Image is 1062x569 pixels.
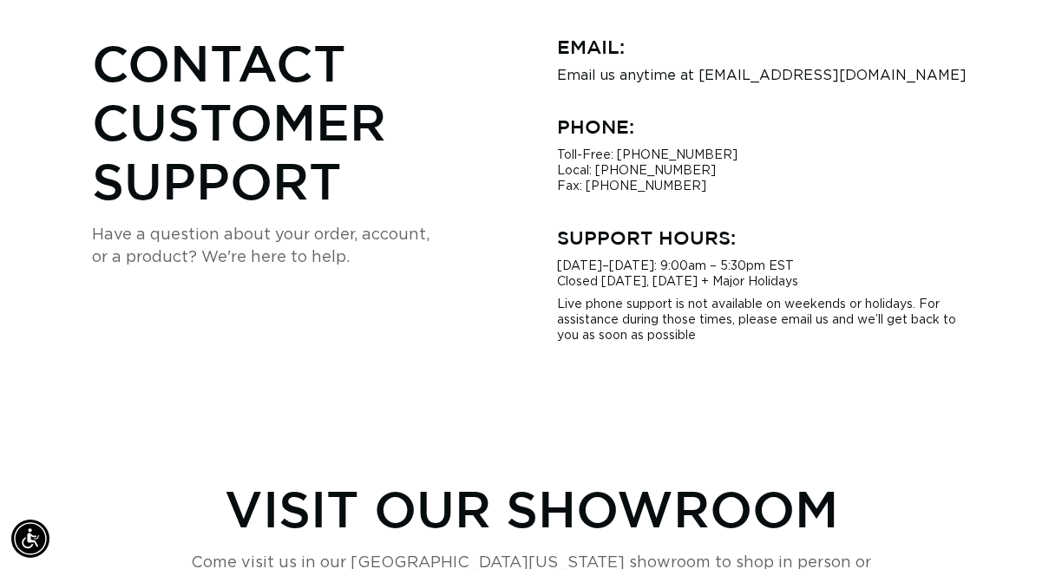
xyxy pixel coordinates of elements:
[184,479,878,538] h2: Visit Our Showroom
[557,113,970,141] h3: Phone:
[557,68,970,83] p: Email us anytime at [EMAIL_ADDRESS][DOMAIN_NAME]
[11,520,49,558] div: Accessibility Menu
[557,147,970,194] p: Toll-Free: [PHONE_NUMBER] Local: [PHONE_NUMBER] Fax: [PHONE_NUMBER]
[557,258,970,290] p: [DATE]–[DATE]: 9:00am – 5:30pm EST Closed [DATE], [DATE] + Major Holidays
[557,224,970,252] h3: Support Hours:
[92,224,505,269] p: Have a question about your order, account, or a product? We're here to help.
[92,33,505,210] h2: Contact Customer Support
[557,297,970,343] p: Live phone support is not available on weekends or holidays. For assistance during those times, p...
[557,33,970,61] h3: Email:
